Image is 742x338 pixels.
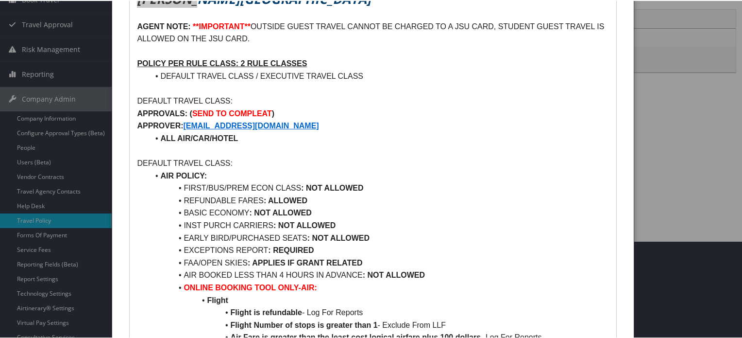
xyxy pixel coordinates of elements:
strong: : NOT ALLOWED [273,220,336,229]
strong: ALL AIR/CAR/HOTEL [160,133,238,142]
strong: : NOT ALLOWED [363,270,425,278]
u: POLICY PER RULE CLASS: 2 RULE CLASSES [137,58,307,67]
a: [EMAIL_ADDRESS][DOMAIN_NAME] [184,121,319,129]
li: DEFAULT TRAVEL CLASS / EXECUTIVE TRAVEL CLASS [149,69,608,82]
li: BASIC ECONOMY [149,206,608,218]
strong: ONLINE BOOKING TOOL ONLY-AIR: [184,283,317,291]
li: REFUNDABLE FARES [149,194,608,206]
strong: : NOT ALLOWED [250,208,312,216]
strong: : APPLIES IF GRANT RELATED [248,258,362,266]
strong: AIR POLICY: [160,171,207,179]
strong: ) [272,108,274,117]
strong: Flight Number of stops is greater than 1 [230,320,377,328]
p: DEFAULT TRAVEL CLASS: [137,94,608,107]
strong: : REQUIRED [268,245,314,253]
li: AIR BOOKED LESS THAN 4 HOURS IN ADVANCE [149,268,608,281]
p: DEFAULT TRAVEL CLASS: [137,156,608,169]
strong: Flight [207,295,228,303]
li: EARLY BIRD/PURCHASED SEATS [149,231,608,244]
strong: APPROVALS: ( [137,108,192,117]
li: - Log For Reports [149,305,608,318]
strong: Flight is refundable [230,307,302,316]
strong: AGENT NOTE: [137,21,190,30]
strong: SEND TO COMPLEAT [192,108,272,117]
strong: : NOT ALLOWED [301,183,363,191]
p: OUTSIDE GUEST TRAVEL CANNOT BE CHARGED TO A JSU CARD, STUDENT GUEST TRAVEL IS ALLOWED ON THE JSU ... [137,19,608,44]
li: EXCEPTIONS REPORT [149,243,608,256]
strong: APPROVER: [137,121,183,129]
li: FIRST/BUS/PREM ECON CLASS [149,181,608,194]
strong: : NOT ALLOWED [307,233,370,241]
li: INST PURCH CARRIERS [149,218,608,231]
strong: : ALLOWED [264,196,307,204]
li: FAA/OPEN SKIES [149,256,608,268]
li: - Exclude From LLF [149,318,608,331]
